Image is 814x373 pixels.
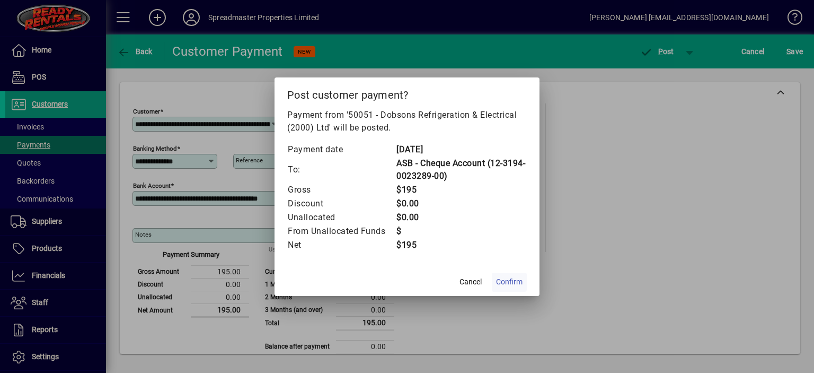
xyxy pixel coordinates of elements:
[396,211,527,224] td: $0.00
[496,276,523,288] span: Confirm
[287,238,396,252] td: Net
[454,273,488,292] button: Cancel
[287,224,396,238] td: From Unallocated Funds
[396,157,527,183] td: ASB - Cheque Account (12-3194-0023289-00)
[459,276,482,288] span: Cancel
[396,197,527,211] td: $0.00
[287,183,396,197] td: Gross
[287,157,396,183] td: To:
[396,224,527,238] td: $
[287,211,396,224] td: Unallocated
[396,183,527,197] td: $195
[275,77,539,108] h2: Post customer payment?
[396,238,527,252] td: $195
[287,109,527,134] p: Payment from '50051 - Dobsons Refrigeration & Electrical (2000) Ltd' will be posted.
[287,197,396,211] td: Discount
[396,143,527,157] td: [DATE]
[492,273,527,292] button: Confirm
[287,143,396,157] td: Payment date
